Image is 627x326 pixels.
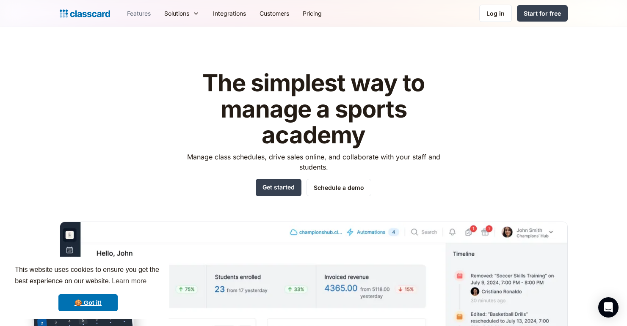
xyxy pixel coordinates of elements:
[15,265,161,288] span: This website uses cookies to ensure you get the best experience on our website.
[120,4,157,23] a: Features
[296,4,329,23] a: Pricing
[253,4,296,23] a: Customers
[179,152,448,172] p: Manage class schedules, drive sales online, and collaborate with your staff and students.
[517,5,568,22] a: Start for free
[486,9,505,18] div: Log in
[307,179,371,196] a: Schedule a demo
[58,294,118,311] a: dismiss cookie message
[479,5,512,22] a: Log in
[7,257,169,319] div: cookieconsent
[179,70,448,148] h1: The simplest way to manage a sports academy
[256,179,301,196] a: Get started
[524,9,561,18] div: Start for free
[206,4,253,23] a: Integrations
[110,275,148,288] a: learn more about cookies
[164,9,189,18] div: Solutions
[60,8,110,19] a: Logo
[157,4,206,23] div: Solutions
[598,297,619,318] div: Open Intercom Messenger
